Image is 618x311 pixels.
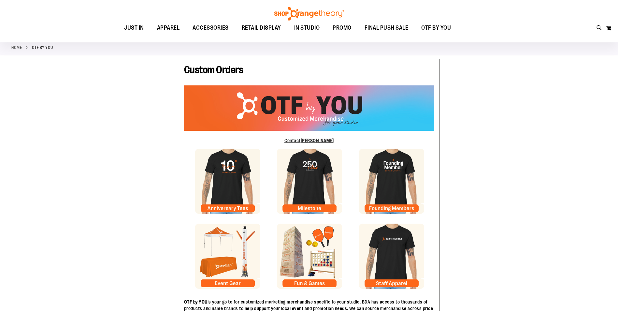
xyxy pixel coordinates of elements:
img: Milestone Tile [277,149,342,214]
img: OTF Custom Orders [184,85,434,130]
span: OTF BY YOU [421,21,451,35]
span: ACCESSORIES [193,21,229,35]
a: Contact[PERSON_NAME] [284,138,334,143]
span: RETAIL DISPLAY [242,21,281,35]
strong: OTF by YOU [184,299,208,304]
img: Shop Orangetheory [273,7,345,21]
span: IN STUDIO [294,21,320,35]
img: Anniversary Tile [195,149,260,214]
strong: OTF By You [32,45,53,51]
span: APPAREL [157,21,180,35]
span: PROMO [333,21,352,35]
a: Home [11,45,22,51]
img: Anniversary Tile [195,224,260,289]
img: Founding Member Tile [359,149,424,214]
h1: Custom Orders [184,64,434,79]
span: FINAL PUSH SALE [365,21,409,35]
span: JUST IN [124,21,144,35]
img: Milestone Tile [277,224,342,289]
img: Founding Member Tile [359,224,424,289]
b: [PERSON_NAME] [301,138,334,143]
